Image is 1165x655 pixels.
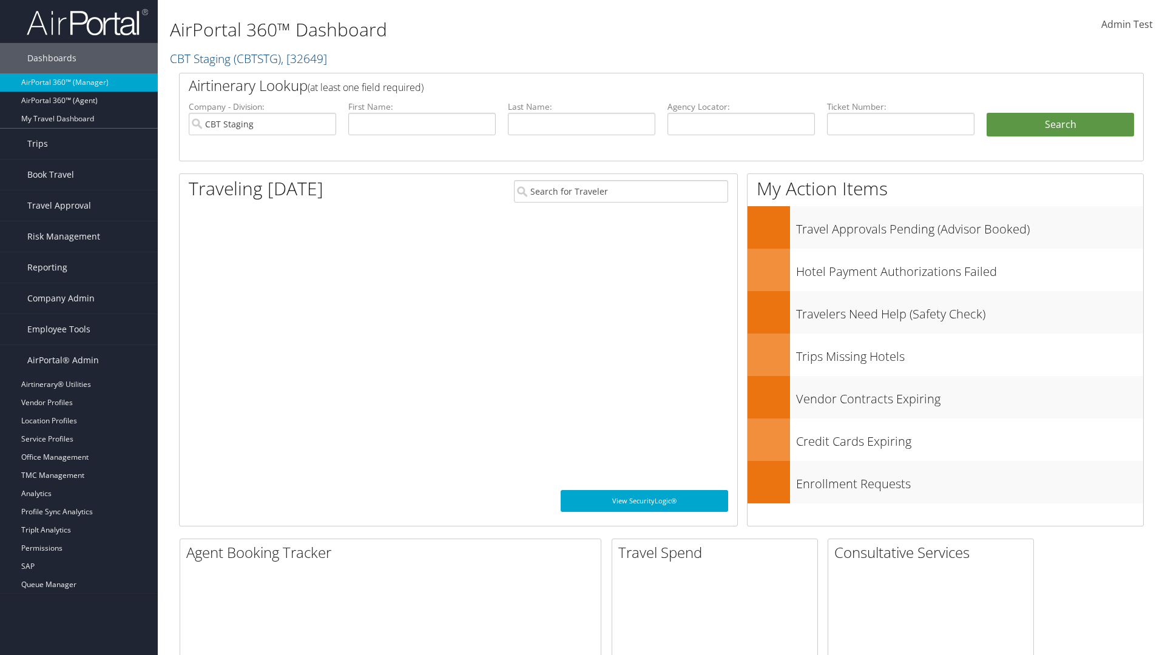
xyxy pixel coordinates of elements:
[186,542,601,563] h2: Agent Booking Tracker
[748,418,1143,461] a: Credit Cards Expiring
[27,252,67,283] span: Reporting
[748,376,1143,418] a: Vendor Contracts Expiring
[748,249,1143,291] a: Hotel Payment Authorizations Failed
[234,50,281,67] span: ( CBTSTG )
[27,221,100,252] span: Risk Management
[27,8,148,36] img: airportal-logo.png
[748,461,1143,503] a: Enrollment Requests
[281,50,327,67] span: , [ 32649 ]
[189,75,1054,96] h2: Airtinerary Lookup
[796,469,1143,492] h3: Enrollment Requests
[796,215,1143,238] h3: Travel Approvals Pending (Advisor Booked)
[748,334,1143,376] a: Trips Missing Hotels
[667,101,815,113] label: Agency Locator:
[827,101,974,113] label: Ticket Number:
[27,283,95,314] span: Company Admin
[796,300,1143,323] h3: Travelers Need Help (Safety Check)
[748,176,1143,201] h1: My Action Items
[796,342,1143,365] h3: Trips Missing Hotels
[748,291,1143,334] a: Travelers Need Help (Safety Check)
[27,314,90,344] span: Employee Tools
[508,101,655,113] label: Last Name:
[1101,6,1153,44] a: Admin Test
[561,490,728,512] a: View SecurityLogic®
[189,101,336,113] label: Company - Division:
[618,542,817,563] h2: Travel Spend
[170,17,825,42] h1: AirPortal 360™ Dashboard
[189,176,323,201] h1: Traveling [DATE]
[170,50,327,67] a: CBT Staging
[1101,18,1153,31] span: Admin Test
[748,206,1143,249] a: Travel Approvals Pending (Advisor Booked)
[27,190,91,221] span: Travel Approval
[27,129,48,159] span: Trips
[27,43,76,73] span: Dashboards
[796,385,1143,408] h3: Vendor Contracts Expiring
[796,257,1143,280] h3: Hotel Payment Authorizations Failed
[796,427,1143,450] h3: Credit Cards Expiring
[308,81,424,94] span: (at least one field required)
[348,101,496,113] label: First Name:
[27,160,74,190] span: Book Travel
[987,113,1134,137] button: Search
[514,180,728,203] input: Search for Traveler
[834,542,1033,563] h2: Consultative Services
[27,345,99,375] span: AirPortal® Admin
